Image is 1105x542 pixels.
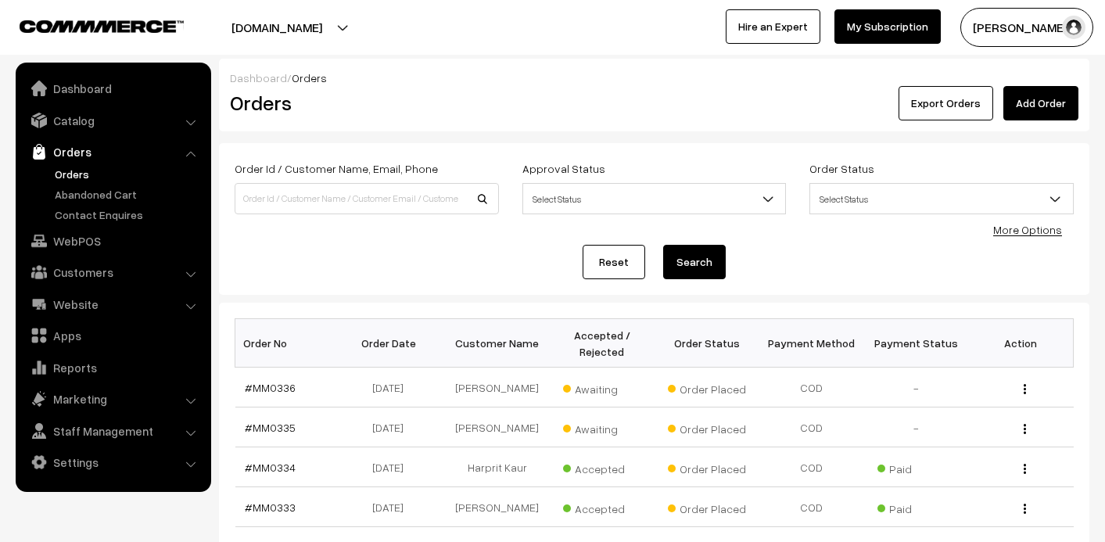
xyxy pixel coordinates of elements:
a: Hire an Expert [726,9,820,44]
a: COMMMERCE [20,16,156,34]
img: user [1062,16,1085,39]
span: Awaiting [563,417,641,437]
a: Customers [20,258,206,286]
td: [PERSON_NAME] [445,368,550,407]
a: More Options [993,223,1062,236]
a: Orders [20,138,206,166]
button: Search [663,245,726,279]
img: Menu [1024,464,1026,474]
input: Order Id / Customer Name / Customer Email / Customer Phone [235,183,499,214]
a: Catalog [20,106,206,135]
a: Abandoned Cart [51,186,206,203]
td: [DATE] [340,487,445,527]
td: COD [759,487,864,527]
td: [DATE] [340,447,445,487]
td: Harprit Kaur [445,447,550,487]
div: / [230,70,1078,86]
td: [DATE] [340,368,445,407]
a: Staff Management [20,417,206,445]
a: Add Order [1003,86,1078,120]
span: Awaiting [563,377,641,397]
button: [PERSON_NAME]… [960,8,1093,47]
a: Website [20,290,206,318]
button: [DOMAIN_NAME] [177,8,377,47]
span: Orders [292,71,327,84]
a: #MM0334 [245,461,296,474]
span: Order Placed [668,417,746,437]
td: COD [759,407,864,447]
td: - [864,407,969,447]
a: #MM0335 [245,421,296,434]
h2: Orders [230,91,497,115]
a: Dashboard [230,71,287,84]
img: Menu [1024,384,1026,394]
td: COD [759,447,864,487]
a: Reset [583,245,645,279]
td: [DATE] [340,407,445,447]
td: [PERSON_NAME] [445,487,550,527]
th: Payment Method [759,319,864,368]
a: Orders [51,166,206,182]
span: Accepted [563,497,641,517]
span: Select Status [810,185,1073,213]
a: Contact Enquires [51,206,206,223]
img: COMMMERCE [20,20,184,32]
label: Order Id / Customer Name, Email, Phone [235,160,438,177]
th: Order Status [655,319,759,368]
td: [PERSON_NAME] [445,407,550,447]
a: #MM0333 [245,501,296,514]
th: Order Date [340,319,445,368]
span: Order Placed [668,497,746,517]
img: Menu [1024,424,1026,434]
a: #MM0336 [245,381,296,394]
td: COD [759,368,864,407]
a: My Subscription [834,9,941,44]
a: Dashboard [20,74,206,102]
td: - [864,368,969,407]
a: Settings [20,448,206,476]
span: Accepted [563,457,641,477]
a: WebPOS [20,227,206,255]
span: Select Status [523,185,786,213]
a: Reports [20,354,206,382]
span: Paid [877,497,956,517]
th: Action [969,319,1074,368]
th: Order No [235,319,340,368]
a: Marketing [20,385,206,413]
span: Order Placed [668,457,746,477]
span: Select Status [522,183,787,214]
a: Apps [20,321,206,350]
img: Menu [1024,504,1026,514]
th: Accepted / Rejected [550,319,655,368]
span: Order Placed [668,377,746,397]
span: Paid [877,457,956,477]
label: Order Status [809,160,874,177]
button: Export Orders [899,86,993,120]
th: Payment Status [864,319,969,368]
label: Approval Status [522,160,605,177]
span: Select Status [809,183,1074,214]
th: Customer Name [445,319,550,368]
